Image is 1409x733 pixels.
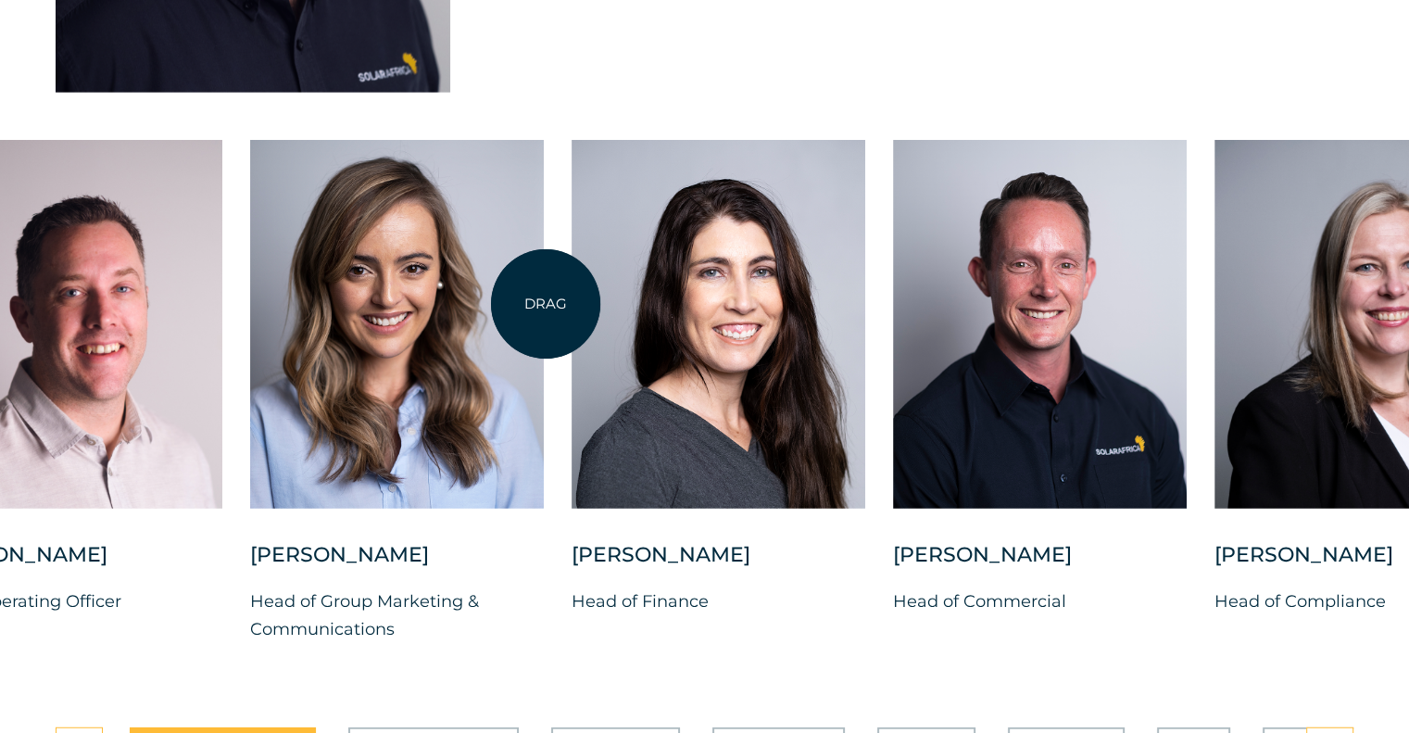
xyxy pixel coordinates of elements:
[572,541,865,588] div: [PERSON_NAME]
[893,541,1187,588] div: [PERSON_NAME]
[893,588,1187,615] p: Head of Commercial
[250,541,544,588] div: [PERSON_NAME]
[250,588,544,643] p: Head of Group Marketing & Communications
[572,588,865,615] p: Head of Finance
